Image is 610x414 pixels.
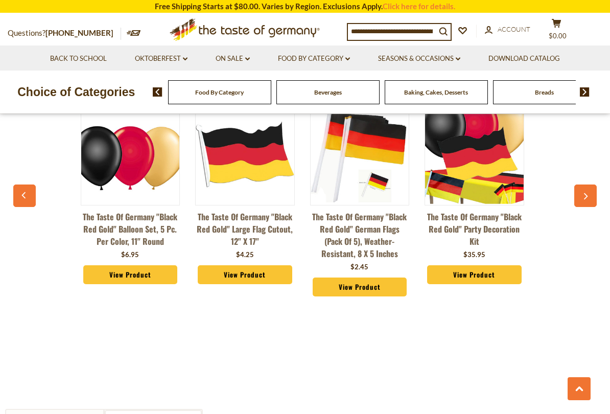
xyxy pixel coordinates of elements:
a: The Taste of Germany "Black Red Gold" Large Flag Cutout, 12" x 17" [195,211,294,247]
button: $0.00 [541,18,572,44]
span: Account [498,25,530,33]
img: The Taste of Germany [81,105,179,203]
a: Food By Category [278,53,350,64]
div: $2.45 [350,262,368,272]
a: Back to School [50,53,107,64]
a: The Taste of Germany "Black Red Gold" German Flags (pack of 5), weather-resistant, 8 x 5 inches [310,211,409,260]
a: Seasons & Occasions [378,53,460,64]
img: The Taste of Germany [425,105,523,203]
a: Account [485,24,530,35]
img: The Taste of Germany [311,105,409,203]
a: On Sale [216,53,250,64]
img: next arrow [580,87,590,97]
div: $35.95 [463,250,485,260]
a: Oktoberfest [135,53,187,64]
a: View Product [313,278,407,297]
p: Questions? [8,27,121,40]
a: [PHONE_NUMBER] [45,28,113,37]
a: The Taste of Germany "Black Red Gold" Party Decoration Kit [425,211,524,247]
a: View Product [83,265,178,285]
a: Food By Category [195,88,244,96]
a: Download Catalog [488,53,560,64]
a: View Product [198,265,292,285]
span: $0.00 [549,32,567,40]
a: Breads [535,88,554,96]
div: $4.25 [236,250,254,260]
a: View Product [427,265,522,285]
img: previous arrow [153,87,162,97]
img: The Taste of Germany [196,105,294,203]
a: The Taste of Germany "Black Red Gold" Balloon Set, 5 pc. per color, 11" round [81,211,180,247]
a: Beverages [314,88,342,96]
a: Click here for details. [383,2,455,11]
div: $6.95 [121,250,139,260]
a: Baking, Cakes, Desserts [404,88,468,96]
